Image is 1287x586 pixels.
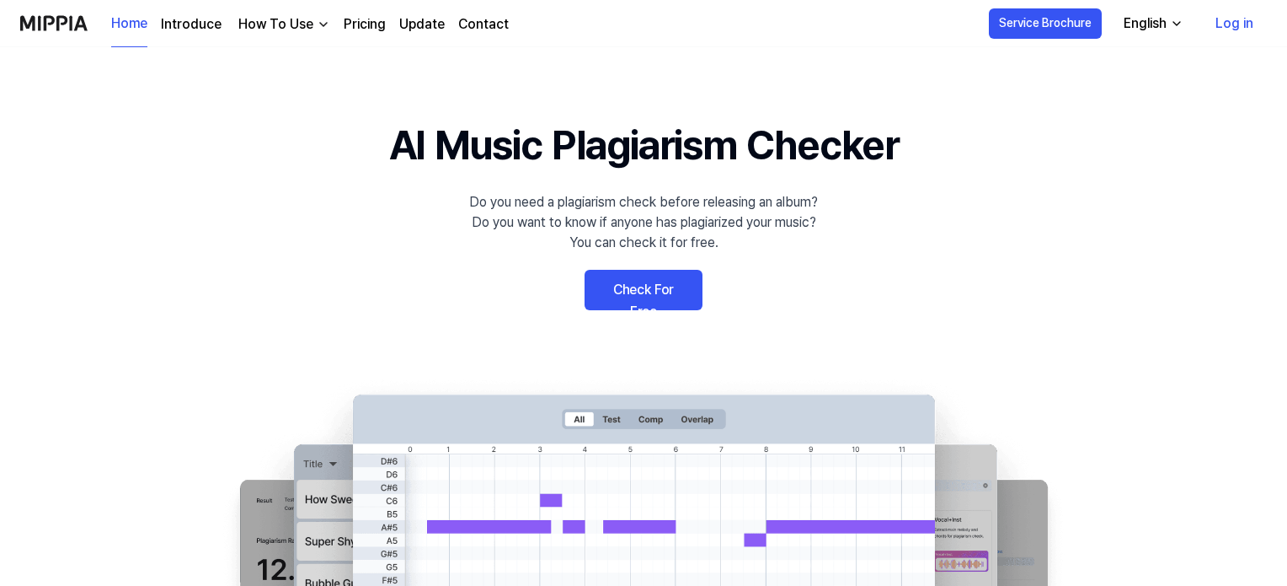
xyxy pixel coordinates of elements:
a: Home [111,1,147,47]
div: How To Use [235,14,317,35]
a: Contact [458,14,509,35]
a: Introduce [161,14,222,35]
button: Service Brochure [989,8,1102,39]
button: How To Use [235,14,330,35]
div: Do you need a plagiarism check before releasing an album? Do you want to know if anyone has plagi... [469,192,818,253]
a: Update [399,14,445,35]
a: Pricing [344,14,386,35]
h1: AI Music Plagiarism Checker [389,115,899,175]
button: English [1110,7,1194,40]
a: Check For Free [585,270,702,310]
div: English [1120,13,1170,34]
img: down [317,18,330,31]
